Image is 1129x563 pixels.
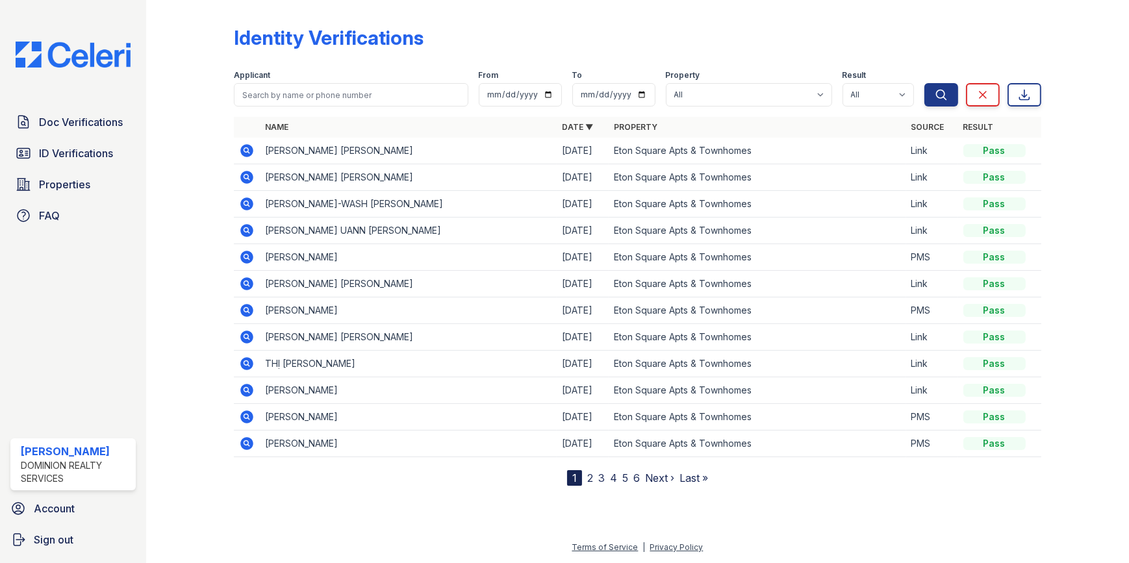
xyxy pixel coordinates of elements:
[609,138,906,164] td: Eton Square Apts & Townhomes
[260,324,557,351] td: [PERSON_NAME] [PERSON_NAME]
[633,471,640,484] a: 6
[609,351,906,377] td: Eton Square Apts & Townhomes
[587,471,593,484] a: 2
[906,191,958,218] td: Link
[609,404,906,431] td: Eton Square Apts & Townhomes
[557,138,609,164] td: [DATE]
[963,144,1026,157] div: Pass
[609,191,906,218] td: Eton Square Apts & Townhomes
[963,171,1026,184] div: Pass
[963,251,1026,264] div: Pass
[609,297,906,324] td: Eton Square Apts & Townhomes
[234,70,270,81] label: Applicant
[562,122,593,132] a: Date ▼
[963,224,1026,237] div: Pass
[557,191,609,218] td: [DATE]
[557,218,609,244] td: [DATE]
[963,410,1026,423] div: Pass
[906,404,958,431] td: PMS
[598,471,605,484] a: 3
[260,164,557,191] td: [PERSON_NAME] [PERSON_NAME]
[609,377,906,404] td: Eton Square Apts & Townhomes
[5,527,141,553] a: Sign out
[906,218,958,244] td: Link
[666,70,700,81] label: Property
[234,83,468,106] input: Search by name or phone number
[963,122,994,132] a: Result
[906,431,958,457] td: PMS
[622,471,628,484] a: 5
[610,471,617,484] a: 4
[572,70,583,81] label: To
[260,271,557,297] td: [PERSON_NAME] [PERSON_NAME]
[557,431,609,457] td: [DATE]
[642,542,645,552] div: |
[963,197,1026,210] div: Pass
[567,470,582,486] div: 1
[260,351,557,377] td: THỊ [PERSON_NAME]
[911,122,945,132] a: Source
[10,109,136,135] a: Doc Verifications
[963,277,1026,290] div: Pass
[679,471,708,484] a: Last »
[260,404,557,431] td: [PERSON_NAME]
[557,324,609,351] td: [DATE]
[645,471,674,484] a: Next ›
[479,70,499,81] label: From
[572,542,638,552] a: Terms of Service
[39,145,113,161] span: ID Verifications
[609,271,906,297] td: Eton Square Apts & Townhomes
[557,164,609,191] td: [DATE]
[650,542,703,552] a: Privacy Policy
[557,404,609,431] td: [DATE]
[906,271,958,297] td: Link
[34,532,73,547] span: Sign out
[234,26,424,49] div: Identity Verifications
[10,171,136,197] a: Properties
[557,351,609,377] td: [DATE]
[614,122,657,132] a: Property
[609,324,906,351] td: Eton Square Apts & Townhomes
[557,244,609,271] td: [DATE]
[260,218,557,244] td: [PERSON_NAME] UANN [PERSON_NAME]
[5,42,141,68] img: CE_Logo_Blue-a8612792a0a2168367f1c8372b55b34899dd931a85d93a1a3d3e32e68fde9ad4.png
[557,271,609,297] td: [DATE]
[260,138,557,164] td: [PERSON_NAME] [PERSON_NAME]
[39,114,123,130] span: Doc Verifications
[963,384,1026,397] div: Pass
[39,208,60,223] span: FAQ
[963,357,1026,370] div: Pass
[906,377,958,404] td: Link
[5,495,141,521] a: Account
[906,138,958,164] td: Link
[557,297,609,324] td: [DATE]
[906,324,958,351] td: Link
[906,297,958,324] td: PMS
[260,377,557,404] td: [PERSON_NAME]
[260,191,557,218] td: [PERSON_NAME]-WASH [PERSON_NAME]
[843,70,867,81] label: Result
[906,244,958,271] td: PMS
[906,351,958,377] td: Link
[260,244,557,271] td: [PERSON_NAME]
[260,297,557,324] td: [PERSON_NAME]
[10,203,136,229] a: FAQ
[963,331,1026,344] div: Pass
[609,431,906,457] td: Eton Square Apts & Townhomes
[265,122,288,132] a: Name
[609,218,906,244] td: Eton Square Apts & Townhomes
[10,140,136,166] a: ID Verifications
[21,459,131,485] div: Dominion Realty Services
[557,377,609,404] td: [DATE]
[21,444,131,459] div: [PERSON_NAME]
[260,431,557,457] td: [PERSON_NAME]
[39,177,90,192] span: Properties
[609,164,906,191] td: Eton Square Apts & Townhomes
[906,164,958,191] td: Link
[963,437,1026,450] div: Pass
[34,501,75,516] span: Account
[963,304,1026,317] div: Pass
[609,244,906,271] td: Eton Square Apts & Townhomes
